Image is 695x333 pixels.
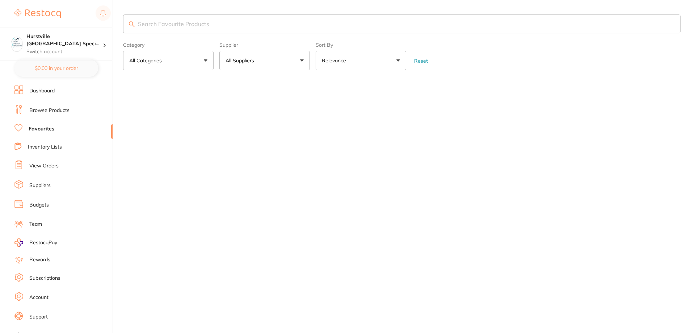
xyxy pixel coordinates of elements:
[14,59,98,77] button: $0.00 in your order
[29,275,60,282] a: Subscriptions
[29,313,48,321] a: Support
[29,294,49,301] a: Account
[123,14,681,33] input: Search Favourite Products
[28,143,62,151] a: Inventory Lists
[29,87,55,95] a: Dashboard
[26,48,103,55] p: Switch account
[14,5,61,22] a: Restocq Logo
[29,182,51,189] a: Suppliers
[226,57,257,64] p: All Suppliers
[14,238,23,247] img: RestocqPay
[322,57,349,64] p: Relevance
[129,57,165,64] p: All Categories
[412,58,430,64] button: Reset
[29,221,42,228] a: Team
[29,239,57,246] span: RestocqPay
[123,42,214,48] label: Category
[316,51,406,70] button: Relevance
[14,9,61,18] img: Restocq Logo
[11,37,22,48] img: Hurstville Sydney Specialist Periodontics
[14,238,57,247] a: RestocqPay
[29,125,54,133] a: Favourites
[316,42,406,48] label: Sort By
[29,162,59,170] a: View Orders
[29,107,69,114] a: Browse Products
[29,201,49,209] a: Budgets
[26,33,103,47] h4: Hurstville Sydney Specialist Periodontics
[29,256,50,263] a: Rewards
[219,51,310,70] button: All Suppliers
[219,42,310,48] label: Supplier
[123,51,214,70] button: All Categories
